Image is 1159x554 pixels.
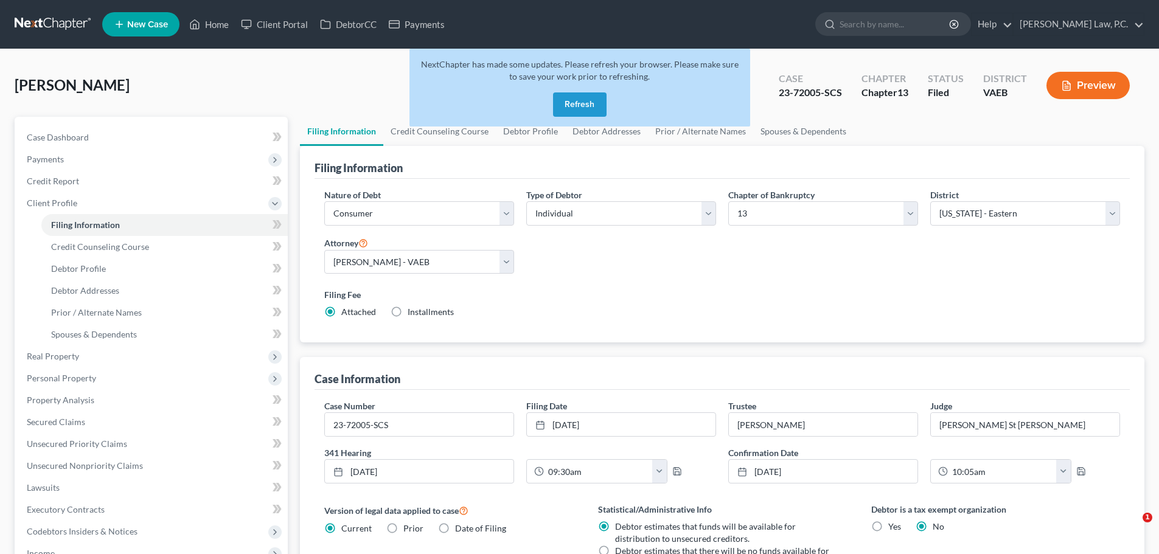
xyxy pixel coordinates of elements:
[27,198,77,208] span: Client Profile
[27,482,60,493] span: Lawsuits
[1014,13,1144,35] a: [PERSON_NAME] Law, P.C.
[421,59,739,81] span: NextChapter has made some updates. Please refresh your browser. Please make sure to save your wor...
[526,400,567,412] label: Filing Date
[383,13,451,35] a: Payments
[840,13,951,35] input: Search by name...
[27,395,94,405] span: Property Analysis
[17,477,288,499] a: Lawsuits
[972,13,1012,35] a: Help
[729,413,917,436] input: --
[526,189,582,201] label: Type of Debtor
[27,176,79,186] span: Credit Report
[341,306,376,317] span: Attached
[315,161,403,175] div: Filing Information
[861,86,908,100] div: Chapter
[27,154,64,164] span: Payments
[41,324,288,345] a: Spouses & Dependents
[41,236,288,258] a: Credit Counseling Course
[779,72,842,86] div: Case
[1143,513,1152,522] span: 1
[930,400,952,412] label: Judge
[318,446,722,459] label: 341 Hearing
[17,389,288,411] a: Property Analysis
[324,189,381,201] label: Nature of Debt
[51,241,149,252] span: Credit Counseling Course
[527,413,715,436] a: [DATE]
[27,504,105,514] span: Executory Contracts
[300,117,383,146] a: Filing Information
[314,13,383,35] a: DebtorCC
[403,523,423,533] span: Prior
[931,413,1119,436] input: --
[928,86,964,100] div: Filed
[17,455,288,477] a: Unsecured Nonpriority Claims
[933,521,944,531] span: No
[51,307,142,317] span: Prior / Alternate Names
[325,460,513,483] a: [DATE]
[324,503,573,518] label: Version of legal data applied to case
[779,86,842,100] div: 23-72005-SCS
[861,72,908,86] div: Chapter
[183,13,235,35] a: Home
[41,280,288,302] a: Debtor Addresses
[41,302,288,324] a: Prior / Alternate Names
[1118,513,1147,542] iframe: Intercom live chat
[753,117,854,146] a: Spouses & Dependents
[728,189,815,201] label: Chapter of Bankruptcy
[27,132,89,142] span: Case Dashboard
[928,72,964,86] div: Status
[341,523,372,533] span: Current
[27,373,96,383] span: Personal Property
[51,220,120,230] span: Filing Information
[27,351,79,361] span: Real Property
[15,76,130,94] span: [PERSON_NAME]
[722,446,1126,459] label: Confirmation Date
[324,235,368,250] label: Attorney
[1046,72,1130,99] button: Preview
[51,285,119,296] span: Debtor Addresses
[598,503,847,516] label: Statistical/Administrative Info
[27,438,127,449] span: Unsecured Priority Claims
[17,126,288,148] a: Case Dashboard
[408,306,454,317] span: Installments
[930,189,959,201] label: District
[615,521,796,544] span: Debtor estimates that funds will be available for distribution to unsecured creditors.
[553,92,607,117] button: Refresh
[17,411,288,433] a: Secured Claims
[888,521,901,531] span: Yes
[27,526,137,536] span: Codebtors Insiders & Notices
[17,433,288,455] a: Unsecured Priority Claims
[127,20,168,29] span: New Case
[325,413,513,436] input: Enter case number...
[728,400,756,412] label: Trustee
[51,329,137,339] span: Spouses & Dependents
[41,258,288,280] a: Debtor Profile
[948,460,1057,483] input: -- : --
[41,214,288,236] a: Filing Information
[51,263,106,274] span: Debtor Profile
[897,86,908,98] span: 13
[315,372,400,386] div: Case Information
[17,499,288,521] a: Executory Contracts
[324,400,375,412] label: Case Number
[324,288,1120,301] label: Filing Fee
[729,460,917,483] a: [DATE]
[983,86,1027,100] div: VAEB
[871,503,1120,516] label: Debtor is a tax exempt organization
[455,523,506,533] span: Date of Filing
[983,72,1027,86] div: District
[383,117,496,146] a: Credit Counseling Course
[17,170,288,192] a: Credit Report
[544,460,653,483] input: -- : --
[235,13,314,35] a: Client Portal
[27,417,85,427] span: Secured Claims
[27,460,143,471] span: Unsecured Nonpriority Claims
